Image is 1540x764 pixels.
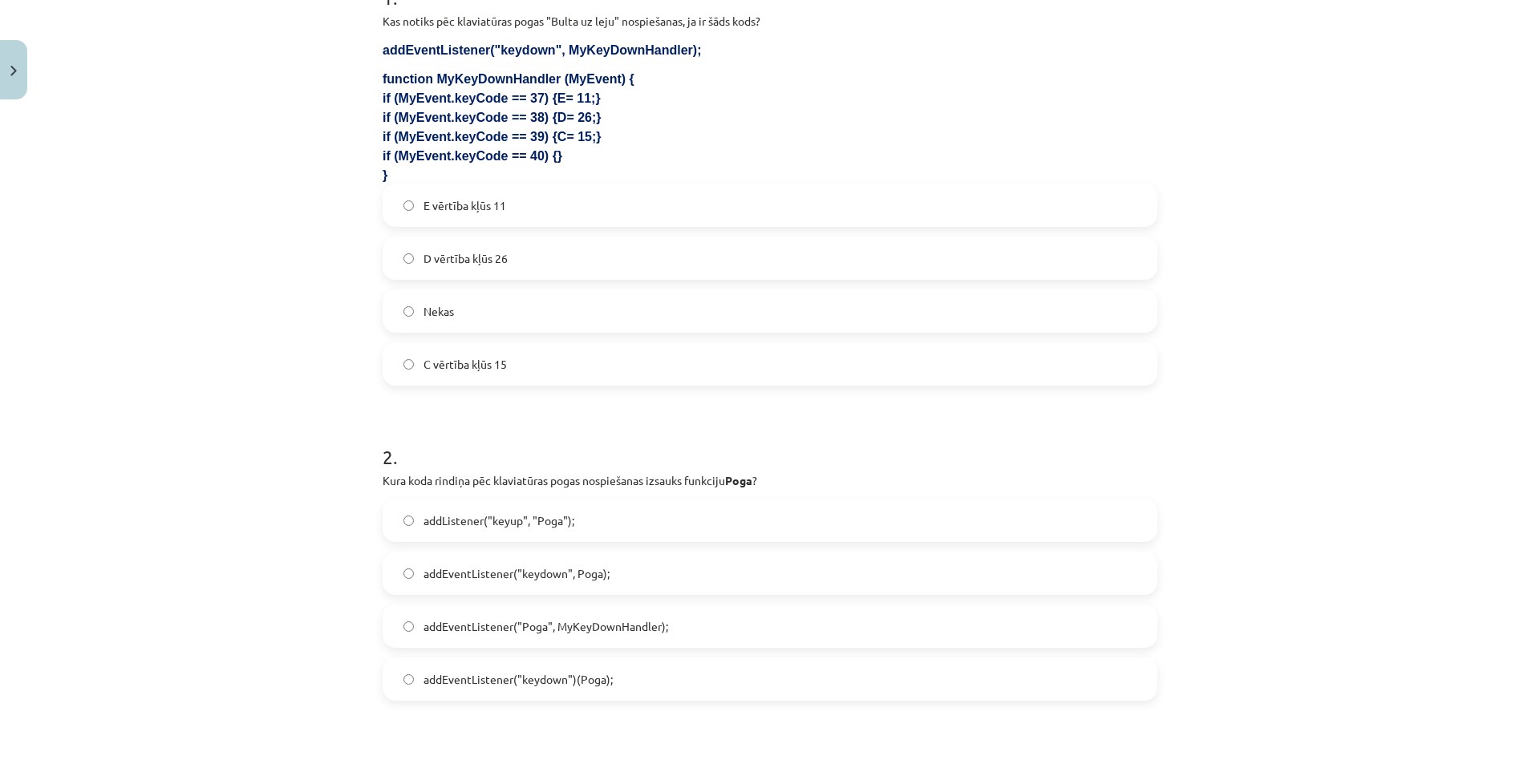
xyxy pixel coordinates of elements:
span: addEventListener("keydown")(Poga); [423,671,613,688]
span: addEventListener("keydown", MyKeyDownHandler); [383,43,701,57]
span: D vērtība kļūs 26 [423,250,508,267]
input: E vērtība kļūs 11 [403,200,414,211]
span: C vērtība kļūs 15 [423,356,507,373]
input: addListener("keyup", "Poga"); [403,515,414,526]
img: icon-close-lesson-0947bae3869378f0d4975bcd49f059093ad1ed9edebbc8119c70593378902aed.svg [10,66,17,76]
span: if (MyEvent.keyCode == 39) {C= 15;} [383,130,602,144]
span: Nekas [423,303,454,320]
span: addEventListener("keydown", Poga); [423,565,610,582]
input: D vērtība kļūs 26 [403,253,414,264]
span: if (MyEvent.keyCode == 37) {E= 11;} [383,91,601,105]
span: } [383,168,387,182]
strong: Poga [725,473,752,487]
input: addEventListener("keydown")(Poga); [403,674,414,685]
input: addEventListener("keydown", Poga); [403,568,414,579]
span: if (MyEvent.keyCode == 38) {D= 26;} [383,111,602,124]
span: function MyKeyDownHandler (MyEvent) { [383,72,634,86]
span: addListener("keyup", "Poga"); [423,512,574,529]
input: Nekas [403,306,414,317]
p: Kura koda rindiņa pēc klaviatūras pogas nospiešanas izsauks funkciju ? [383,472,1157,489]
span: E vērtība kļūs 11 [423,197,506,214]
p: Kas notiks pēc klaviatūras pogas "Bulta uz leju" nospiešanas, ja ir šāds kods? [383,13,1157,30]
span: addEventListener("Poga", MyKeyDownHandler); [423,618,668,635]
h1: 2 . [383,418,1157,467]
input: C vērtība kļūs 15 [403,359,414,370]
input: addEventListener("Poga", MyKeyDownHandler); [403,621,414,632]
span: if (MyEvent.keyCode == 40) {} [383,149,562,163]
